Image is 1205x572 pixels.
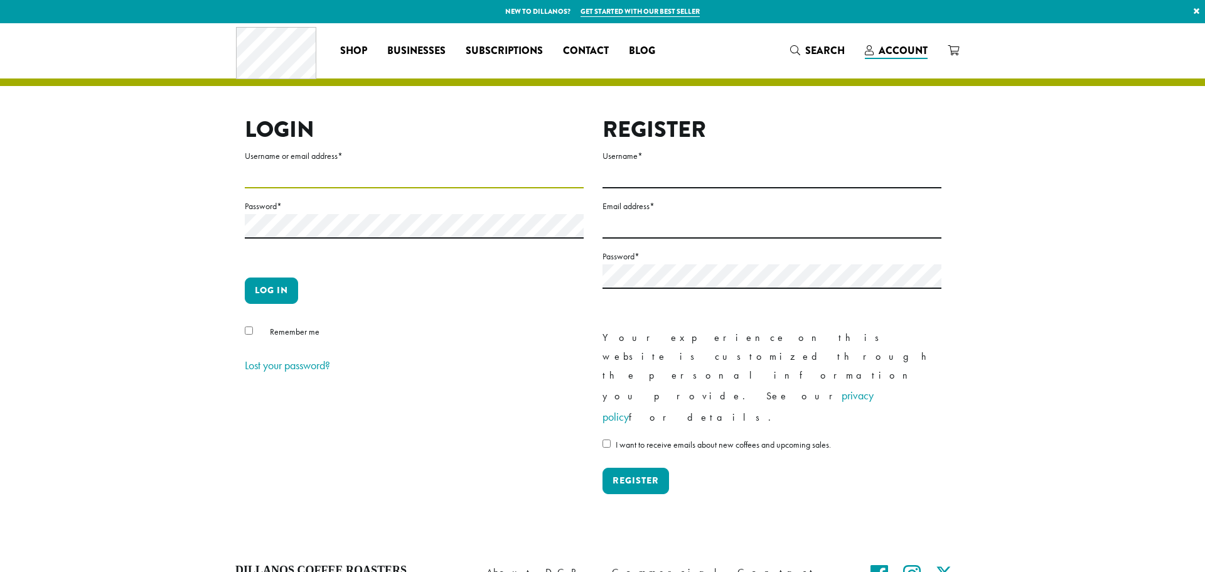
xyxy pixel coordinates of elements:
label: Password [602,249,941,264]
span: Contact [563,43,609,59]
a: Get started with our best seller [581,6,700,17]
a: Lost your password? [245,358,330,372]
span: Shop [340,43,367,59]
span: Account [879,43,928,58]
a: privacy policy [602,388,874,424]
span: Search [805,43,845,58]
span: Businesses [387,43,446,59]
span: Remember me [270,326,319,337]
span: Subscriptions [466,43,543,59]
button: Log in [245,278,298,304]
span: Blog [629,43,655,59]
button: Register [602,468,669,494]
label: Email address [602,198,941,214]
label: Password [245,198,584,214]
a: Shop [330,41,377,61]
span: I want to receive emails about new coffees and upcoming sales. [616,439,831,450]
input: I want to receive emails about new coffees and upcoming sales. [602,440,611,448]
p: Your experience on this website is customized through the personal information you provide. See o... [602,328,941,428]
label: Username [602,148,941,164]
label: Username or email address [245,148,584,164]
a: Search [780,40,855,61]
h2: Login [245,116,584,143]
h2: Register [602,116,941,143]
